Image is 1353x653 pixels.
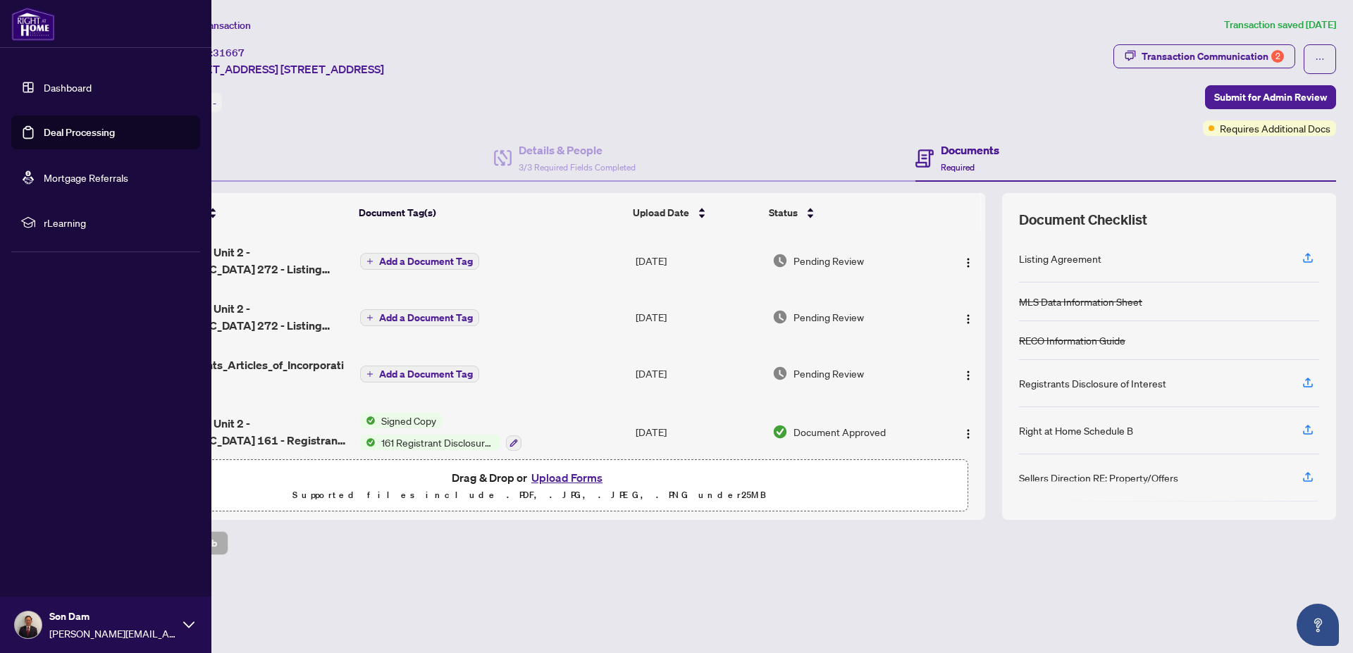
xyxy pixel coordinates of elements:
span: Add a Document Tag [379,256,473,266]
span: Submit for Admin Review [1214,86,1327,108]
button: Transaction Communication2 [1113,44,1295,68]
img: Document Status [772,253,788,268]
td: [DATE] [630,232,767,289]
span: Document Checklist [1019,210,1147,230]
span: Signed Copy [376,413,442,428]
span: View Transaction [175,19,251,32]
span: Upload Date [633,205,689,220]
img: Document Status [772,366,788,381]
a: Dashboard [44,81,92,94]
span: Required [941,162,975,173]
button: Logo [957,362,980,385]
button: Submit for Admin Review [1205,85,1336,109]
div: Right at Home Schedule B [1019,423,1133,438]
button: Add a Document Tag [360,365,479,383]
div: Listing Agreement [1019,251,1101,266]
th: Document Tag(s) [353,193,628,232]
span: Status [769,205,798,220]
button: Logo [957,249,980,272]
h4: Documents [941,142,999,158]
span: 389 Spadina - Unit 2 - [GEOGRAPHIC_DATA] 272 - Listing Agreement - Landlord Designated Representa... [139,300,348,334]
button: Logo [957,306,980,328]
div: 2 [1271,50,1284,63]
button: Add a Document Tag [360,309,479,326]
td: [DATE] [630,289,767,345]
article: Transaction saved [DATE] [1224,17,1336,33]
button: Upload Forms [527,468,607,487]
img: Profile Icon [15,611,42,638]
th: Upload Date [627,193,763,232]
button: Add a Document Tag [360,252,479,270]
span: ellipsis [1315,54,1325,64]
span: Add a Document Tag [379,313,473,323]
div: Transaction Communication [1142,45,1284,68]
img: Logo [963,257,974,268]
td: [DATE] [630,402,767,462]
span: - [213,97,216,109]
p: Supported files include .PDF, .JPG, .JPEG, .PNG under 25 MB [99,487,959,504]
div: Registrants Disclosure of Interest [1019,375,1166,391]
button: Logo [957,421,980,443]
button: Open asap [1297,604,1339,646]
span: [STREET_ADDRESS] [STREET_ADDRESS] [175,61,384,77]
span: Drag & Drop or [452,468,607,487]
span: Pending Review [793,253,864,268]
button: Add a Document Tag [360,253,479,270]
span: Pending Review [793,366,864,381]
button: Add a Document Tag [360,309,479,327]
img: Logo [963,370,974,381]
span: Son Dam [49,609,176,624]
img: Status Icon [360,413,376,428]
span: rLearning [44,215,190,230]
span: 389 Spadina - Unit 2 - [GEOGRAPHIC_DATA] 272 - Listing Agreement - Schedule A update.pdf [139,244,348,278]
th: (9) File Name [133,193,353,232]
span: Document Approved [793,424,886,440]
span: 3/3 Required Fields Completed [519,162,636,173]
h4: Details & People [519,142,636,158]
span: 161 Registrant Disclosure of Interest - Disposition ofProperty [376,435,500,450]
img: logo [11,7,55,41]
span: [PERSON_NAME][EMAIL_ADDRESS][DOMAIN_NAME] [49,626,176,641]
button: Add a Document Tag [360,366,479,383]
div: Sellers Direction RE: Property/Offers [1019,470,1178,485]
div: RECO Information Guide [1019,332,1125,348]
img: Document Status [772,424,788,440]
span: Pending Review [793,309,864,325]
a: Deal Processing [44,126,115,139]
button: Status IconSigned CopyStatus Icon161 Registrant Disclosure of Interest - Disposition ofProperty [360,413,521,451]
img: Logo [963,313,974,325]
img: Status Icon [360,435,376,450]
span: 31667 [213,46,245,59]
span: Requires Additional Docs [1220,120,1330,136]
span: plus [366,371,373,378]
img: Document Status [772,309,788,325]
span: Add a Document Tag [379,369,473,379]
span: plus [366,314,373,321]
span: 389 Spadina - Unit 2 - [GEOGRAPHIC_DATA] 161 - Registrant Disclosure of Interest Disposition of P... [139,415,348,449]
span: plus [366,258,373,265]
td: [DATE] [630,345,767,402]
span: Drag & Drop orUpload FormsSupported files include .PDF, .JPG, .JPEG, .PNG under25MB [91,460,968,512]
th: Status [763,193,933,232]
div: MLS Data Information Sheet [1019,294,1142,309]
a: Mortgage Referrals [44,171,128,184]
img: Logo [963,428,974,440]
span: SN_Investments_Articles_of_Incorporation.pdf [139,356,348,390]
